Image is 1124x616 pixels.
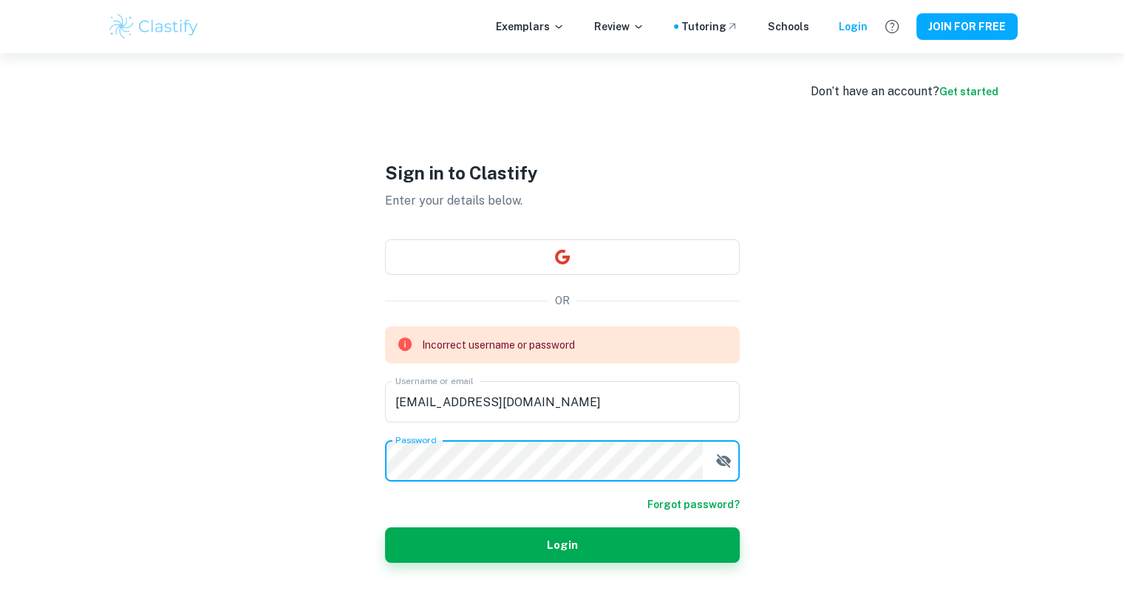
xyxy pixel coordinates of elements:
p: Review [594,18,644,35]
p: Exemplars [496,18,565,35]
a: Get started [939,86,998,97]
label: Username or email [395,374,474,387]
button: Help and Feedback [879,14,905,39]
label: Password [395,434,436,446]
a: Forgot password? [647,496,740,513]
button: Login [385,527,740,563]
a: Login [839,18,868,35]
a: Tutoring [681,18,738,35]
img: Clastify logo [107,12,201,41]
button: JOIN FOR FREE [916,13,1018,40]
a: Schools [768,18,809,35]
div: Incorrect username or password [422,331,575,359]
div: Don’t have an account? [811,83,998,100]
h1: Sign in to Clastify [385,160,740,186]
p: Enter your details below. [385,192,740,210]
p: OR [555,292,570,309]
